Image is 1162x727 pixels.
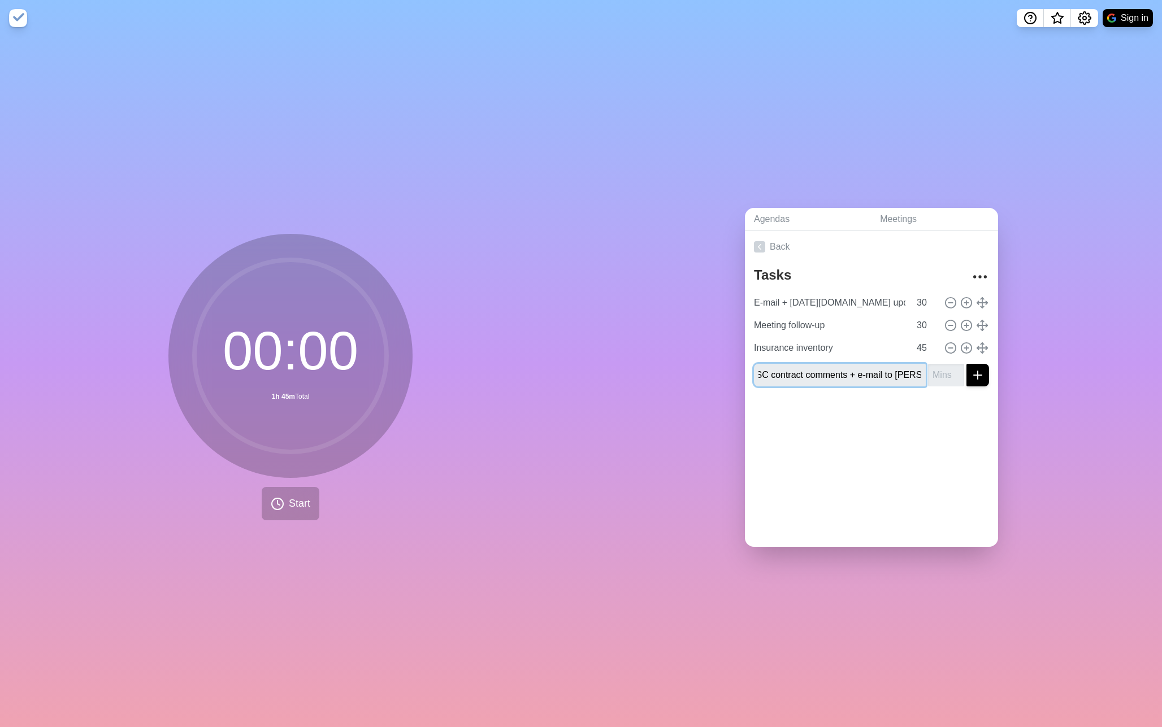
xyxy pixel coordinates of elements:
input: Name [749,337,910,359]
span: Start [289,496,310,511]
a: Meetings [871,208,998,231]
a: Agendas [745,208,871,231]
button: More [969,265,991,288]
input: Mins [912,314,939,337]
img: timeblocks logo [9,9,27,27]
input: Name [754,364,926,386]
input: Name [749,291,910,314]
input: Mins [912,291,939,314]
button: Sign in [1103,9,1153,27]
input: Name [749,314,910,337]
button: What’s new [1044,9,1071,27]
input: Mins [912,337,939,359]
button: Start [262,487,319,520]
button: Settings [1071,9,1098,27]
a: Back [745,231,998,263]
img: google logo [1107,14,1116,23]
input: Mins [928,364,964,386]
button: Help [1017,9,1044,27]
